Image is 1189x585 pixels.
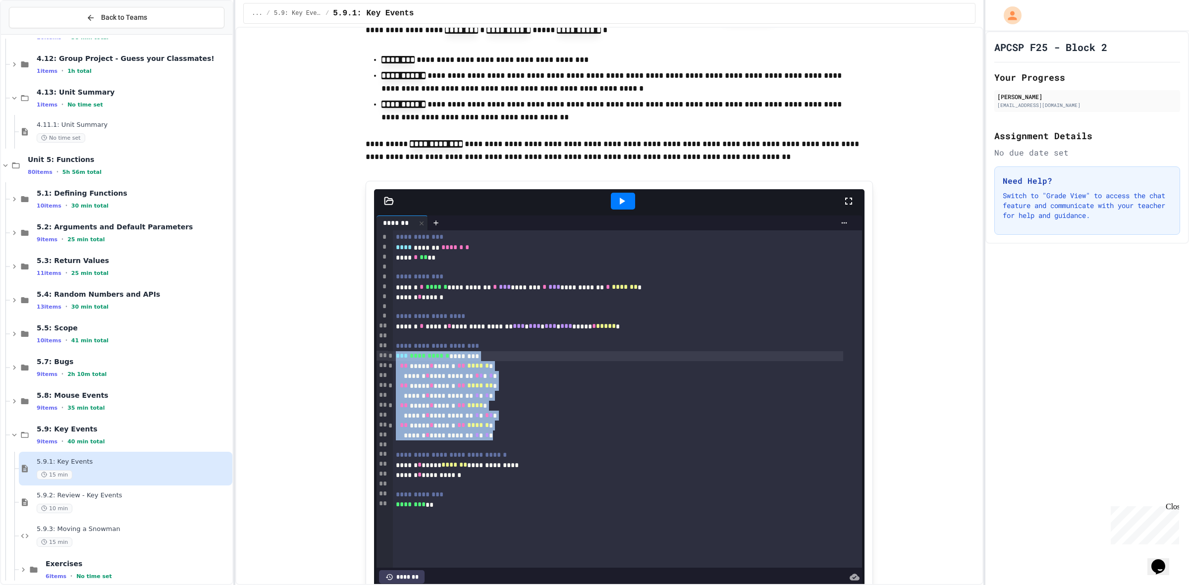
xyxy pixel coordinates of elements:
span: • [61,67,63,75]
iframe: chat widget [1147,545,1179,575]
span: 4.13: Unit Summary [37,88,230,97]
span: 5.9.2: Review - Key Events [37,491,230,500]
div: Chat with us now!Close [4,4,68,63]
span: / [267,9,270,17]
span: Exercises [46,559,230,568]
span: 30 min total [71,203,108,209]
span: 25 min total [71,270,108,276]
span: 5.9.3: Moving a Snowman [37,525,230,533]
span: 1h total [67,68,92,74]
span: 5.9.1: Key Events [37,458,230,466]
span: 5.7: Bugs [37,357,230,366]
span: 5.1: Defining Functions [37,189,230,198]
span: • [65,202,67,210]
iframe: chat widget [1107,502,1179,544]
span: 5.3: Return Values [37,256,230,265]
span: 4.12: Group Project - Guess your Classmates! [37,54,230,63]
span: 9 items [37,438,57,445]
span: No time set [76,573,112,580]
span: Back to Teams [101,12,147,23]
button: Back to Teams [9,7,224,28]
span: 5.9.1: Key Events [333,7,414,19]
h1: APCSP F25 - Block 2 [994,40,1107,54]
span: Unit 5: Functions [28,155,230,164]
span: ... [252,9,263,17]
span: 5h 56m total [62,169,102,175]
h2: Your Progress [994,70,1180,84]
span: 5.5: Scope [37,323,230,332]
span: 5.8: Mouse Events [37,391,230,400]
span: / [325,9,329,17]
span: 10 items [37,203,61,209]
span: • [61,437,63,445]
div: My Account [993,4,1024,27]
span: 35 min total [67,405,105,411]
span: 40 min total [67,438,105,445]
span: 4.11.1: Unit Summary [37,121,230,129]
div: No due date set [994,147,1180,159]
span: • [70,572,72,580]
span: • [61,101,63,108]
span: • [61,370,63,378]
div: [PERSON_NAME] [997,92,1177,101]
span: 9 items [37,371,57,377]
span: • [65,269,67,277]
span: 5.4: Random Numbers and APIs [37,290,230,299]
div: [EMAIL_ADDRESS][DOMAIN_NAME] [997,102,1177,109]
h2: Assignment Details [994,129,1180,143]
span: 11 items [37,270,61,276]
span: 13 items [37,304,61,310]
span: 2h 10m total [67,371,107,377]
span: 1 items [37,102,57,108]
span: 15 min [37,470,72,479]
span: 10 items [37,337,61,344]
span: 6 items [46,573,66,580]
span: 5.2: Arguments and Default Parameters [37,222,230,231]
span: 25 min total [67,236,105,243]
span: 5.9: Key Events [37,425,230,433]
span: 9 items [37,236,57,243]
span: No time set [67,102,103,108]
span: 1 items [37,68,57,74]
span: 10 min [37,504,72,513]
span: No time set [37,133,85,143]
span: 9 items [37,405,57,411]
span: 41 min total [71,337,108,344]
span: 80 items [28,169,53,175]
span: • [65,303,67,311]
span: • [61,404,63,412]
p: Switch to "Grade View" to access the chat feature and communicate with your teacher for help and ... [1003,191,1172,220]
span: 30 min total [71,304,108,310]
span: • [65,336,67,344]
h3: Need Help? [1003,175,1172,187]
span: 5.9: Key Events [274,9,322,17]
span: • [61,235,63,243]
span: • [56,168,58,176]
span: 15 min [37,537,72,547]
